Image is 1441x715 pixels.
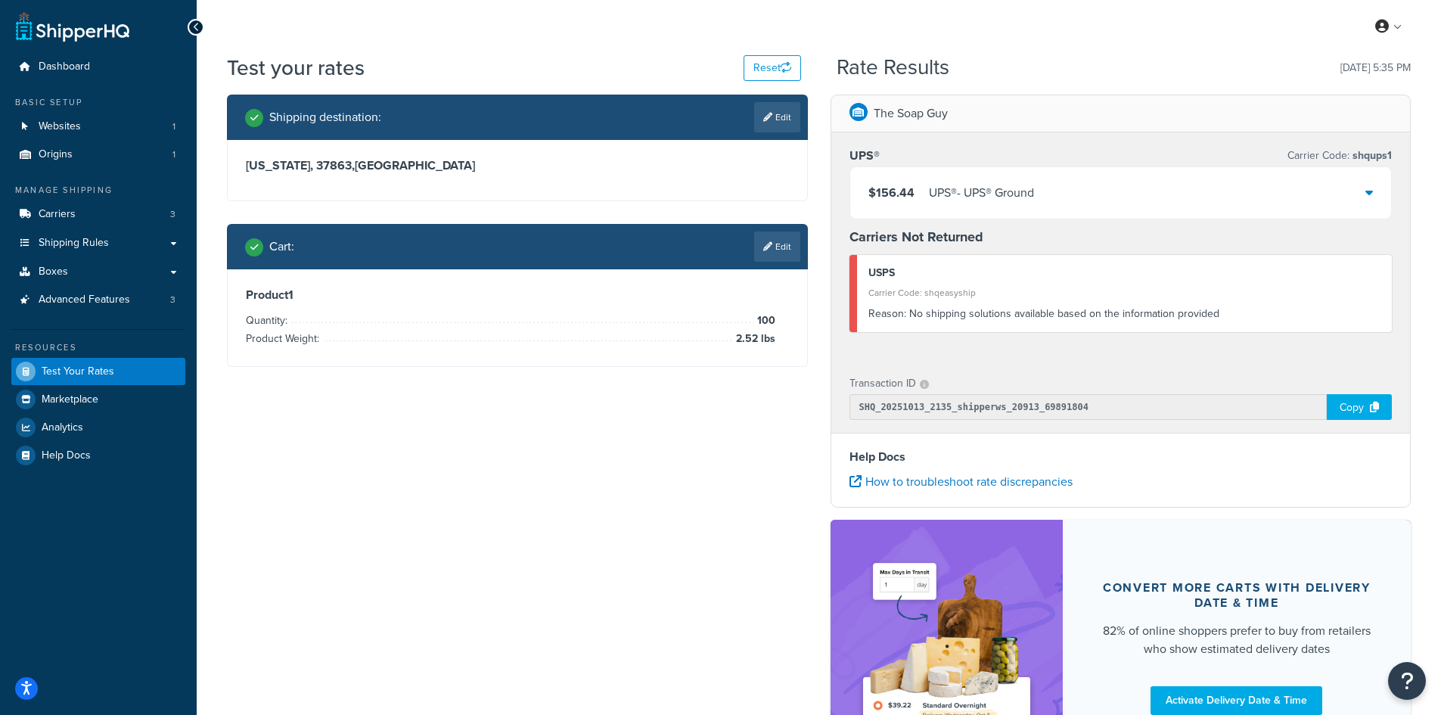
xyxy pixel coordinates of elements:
p: [DATE] 5:35 PM [1340,58,1411,79]
span: 3 [170,294,175,306]
p: The Soap Guy [874,103,948,124]
div: 82% of online shoppers prefer to buy from retailers who show estimated delivery dates [1099,622,1375,658]
span: $156.44 [868,184,915,201]
a: Test Your Rates [11,358,185,385]
li: Carriers [11,201,185,228]
span: Boxes [39,266,68,278]
div: UPS® - UPS® Ground [929,182,1034,204]
a: Help Docs [11,442,185,469]
div: No shipping solutions available based on the information provided [868,303,1381,325]
span: Reason: [868,306,906,322]
span: Dashboard [39,61,90,73]
span: 3 [170,208,175,221]
div: USPS [868,263,1381,284]
span: Marketplace [42,393,98,406]
p: Transaction ID [849,373,916,394]
span: Origins [39,148,73,161]
a: Edit [754,102,800,132]
div: Basic Setup [11,96,185,109]
a: Activate Delivery Date & Time [1151,686,1322,715]
h2: Shipping destination : [269,110,381,124]
h1: Test your rates [227,53,365,82]
a: Dashboard [11,53,185,81]
div: Carrier Code: shqeasyship [868,282,1381,303]
div: Convert more carts with delivery date & time [1099,580,1375,611]
span: Advanced Features [39,294,130,306]
a: How to troubleshoot rate discrepancies [849,473,1073,490]
p: Carrier Code: [1287,145,1392,166]
a: Websites1 [11,113,185,141]
h2: Rate Results [837,56,949,79]
span: 1 [172,120,175,133]
li: Websites [11,113,185,141]
h3: Product 1 [246,288,789,303]
span: Quantity: [246,312,291,328]
span: shqups1 [1349,148,1392,163]
span: Help Docs [42,449,91,462]
a: Boxes [11,258,185,286]
a: Marketplace [11,386,185,413]
div: Manage Shipping [11,184,185,197]
span: Websites [39,120,81,133]
div: Resources [11,341,185,354]
a: Origins1 [11,141,185,169]
span: Shipping Rules [39,237,109,250]
a: Shipping Rules [11,229,185,257]
span: 2.52 lbs [732,330,775,348]
h3: UPS® [849,148,880,163]
strong: Carriers Not Returned [849,227,983,247]
li: Advanced Features [11,286,185,314]
h4: Help Docs [849,448,1393,466]
span: Analytics [42,421,83,434]
span: 100 [753,312,775,330]
div: Copy [1327,394,1392,420]
a: Analytics [11,414,185,441]
span: Carriers [39,208,76,221]
button: Reset [744,55,801,81]
span: 1 [172,148,175,161]
h2: Cart : [269,240,294,253]
a: Edit [754,232,800,262]
li: Origins [11,141,185,169]
h3: [US_STATE], 37863 , [GEOGRAPHIC_DATA] [246,158,789,173]
button: Open Resource Center [1388,662,1426,700]
span: Product Weight: [246,331,323,347]
span: Test Your Rates [42,365,114,378]
a: Carriers3 [11,201,185,228]
a: Advanced Features3 [11,286,185,314]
